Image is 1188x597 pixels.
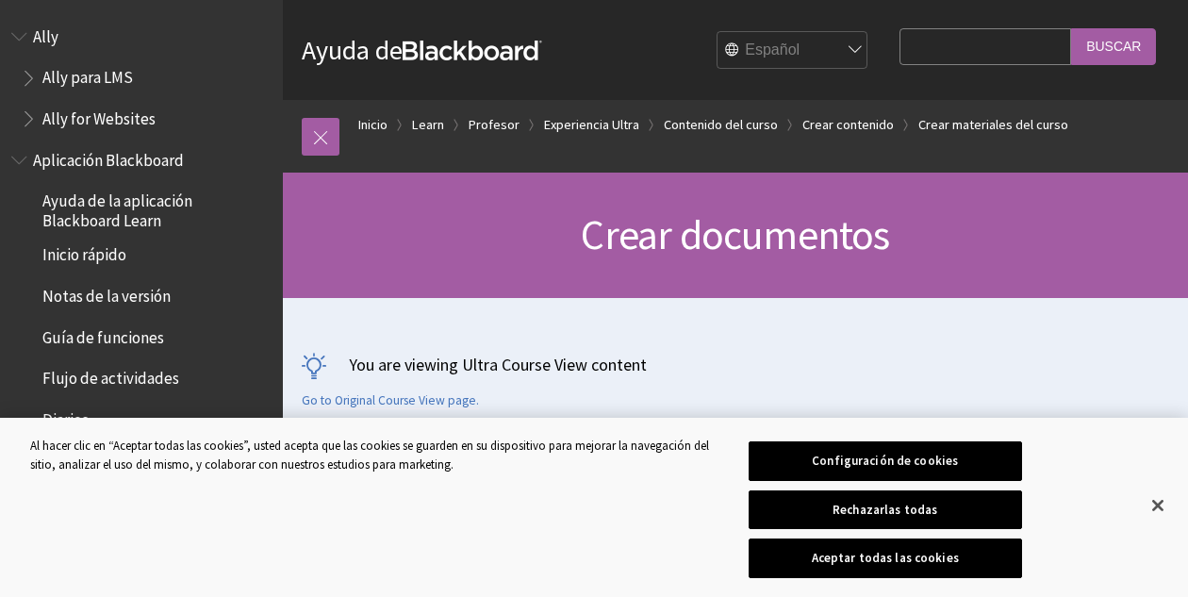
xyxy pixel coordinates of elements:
a: Contenido del curso [664,113,778,137]
span: Diarios [42,404,89,429]
span: Crear documentos [581,208,889,260]
a: Learn [412,113,444,137]
a: Inicio [358,113,388,137]
button: Configuración de cookies [749,441,1022,481]
span: Aplicación Blackboard [33,144,184,170]
span: Ally para LMS [42,62,133,88]
input: Buscar [1071,28,1156,65]
a: Experiencia Ultra [544,113,639,137]
select: Site Language Selector [718,32,868,70]
div: Al hacer clic en “Aceptar todas las cookies”, usted acepta que las cookies se guarden en su dispo... [30,437,713,473]
button: Aceptar todas las cookies [749,539,1022,578]
span: Ayuda de la aplicación Blackboard Learn [42,186,270,230]
a: Crear materiales del curso [918,113,1068,137]
button: Cerrar [1137,485,1179,526]
a: Profesor [469,113,520,137]
nav: Book outline for Anthology Ally Help [11,21,272,135]
strong: Blackboard [403,41,542,60]
p: You are viewing Ultra Course View content [302,353,1169,376]
span: Ally [33,21,58,46]
span: Inicio rápido [42,240,126,265]
span: Ally for Websites [42,103,156,128]
span: Notas de la versión [42,280,171,306]
a: Crear contenido [802,113,894,137]
button: Rechazarlas todas [749,490,1022,530]
span: Guía de funciones [42,322,164,347]
a: Go to Original Course View page. [302,392,479,409]
span: Flujo de actividades [42,363,179,389]
a: Ayuda deBlackboard [302,33,542,67]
